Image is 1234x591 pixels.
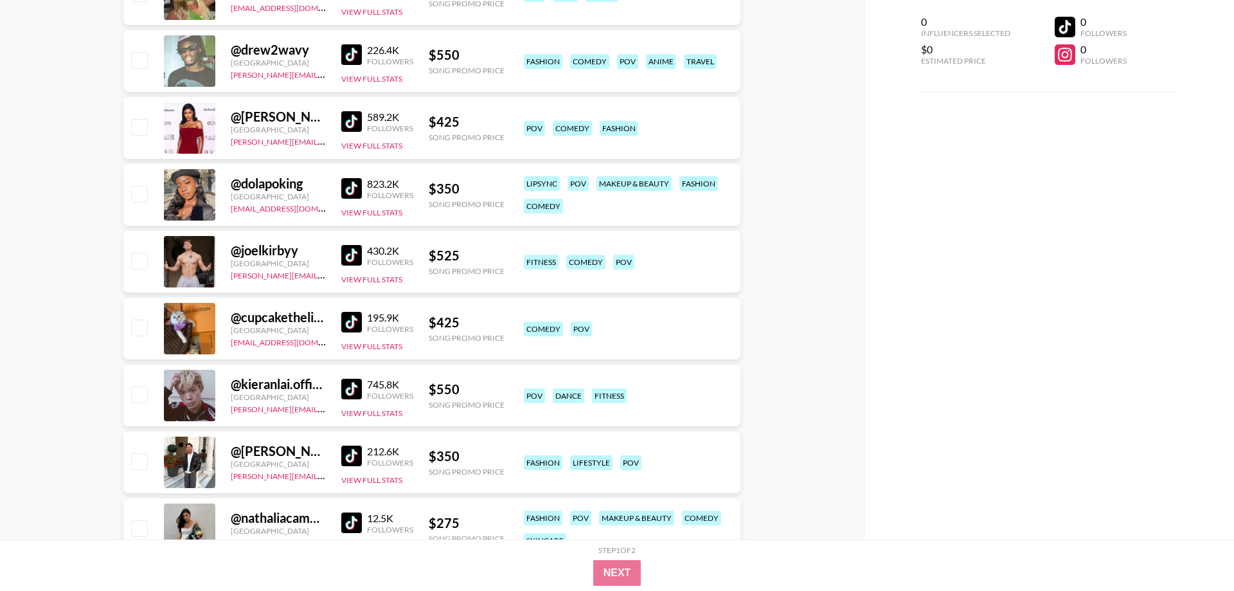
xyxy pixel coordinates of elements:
div: fitness [524,255,559,269]
iframe: Drift Widget Chat Controller [1170,527,1219,576]
div: $ 275 [429,515,505,531]
div: [GEOGRAPHIC_DATA] [231,58,326,68]
div: Song Promo Price [429,467,505,477]
button: View Full Stats [341,408,402,418]
img: TikTok [341,44,362,65]
img: TikTok [341,111,362,132]
div: $ 425 [429,314,505,331]
div: @ [PERSON_NAME].[PERSON_NAME] [231,443,326,459]
button: View Full Stats [341,208,402,217]
div: Followers [1080,56,1127,66]
div: Song Promo Price [429,400,505,410]
div: Followers [367,57,413,66]
a: [EMAIL_ADDRESS][DOMAIN_NAME] [231,1,360,13]
div: 0 [921,15,1010,28]
button: View Full Stats [341,141,402,150]
div: 195.9K [367,311,413,324]
div: [GEOGRAPHIC_DATA] [231,192,326,201]
div: pov [617,54,638,69]
button: View Full Stats [341,7,402,17]
div: 0 [1080,15,1127,28]
img: TikTok [341,446,362,466]
div: pov [568,176,589,191]
button: View Full Stats [341,74,402,84]
div: makeup & beauty [596,176,672,191]
div: 0 [1080,43,1127,56]
div: @ nathaliacamposofficial [231,510,326,526]
div: dance [553,388,584,403]
div: 212.6K [367,445,413,458]
div: anime [646,54,676,69]
div: pov [524,388,545,403]
div: fashion [679,176,718,191]
div: fashion [524,455,562,470]
a: [PERSON_NAME][EMAIL_ADDRESS][DOMAIN_NAME] [231,68,421,80]
div: pov [571,322,592,336]
a: [EMAIL_ADDRESS][DOMAIN_NAME] [231,201,360,214]
img: TikTok [341,245,362,266]
div: travel [684,54,717,69]
div: lifestyle [570,455,613,470]
div: skincare [524,533,566,548]
div: @ [PERSON_NAME].styles [231,109,326,125]
div: [GEOGRAPHIC_DATA] [231,459,326,469]
div: Followers [367,324,413,334]
div: pov [620,455,641,470]
div: comedy [682,511,721,525]
div: fashion [600,121,638,136]
div: fashion [524,54,562,69]
img: TikTok [341,513,362,533]
div: Estimated Price [921,56,1010,66]
img: TikTok [341,312,362,332]
div: 12.5K [367,512,413,525]
div: [GEOGRAPHIC_DATA] [231,125,326,134]
div: 745.8K [367,378,413,391]
div: $ 425 [429,114,505,130]
a: [PERSON_NAME][EMAIL_ADDRESS][DOMAIN_NAME] [231,268,421,280]
div: Followers [367,458,413,468]
div: $ 350 [429,448,505,464]
button: View Full Stats [341,341,402,351]
div: 823.2K [367,177,413,190]
div: [GEOGRAPHIC_DATA] [231,526,326,536]
a: [PERSON_NAME][EMAIL_ADDRESS][DOMAIN_NAME] [231,469,421,481]
div: 430.2K [367,244,413,257]
button: View Full Stats [341,475,402,485]
div: @ joelkirbyy [231,242,326,259]
div: $ 350 [429,181,505,197]
div: [GEOGRAPHIC_DATA] [231,392,326,402]
div: $ 525 [429,248,505,264]
div: [GEOGRAPHIC_DATA] [231,259,326,268]
div: Followers [367,257,413,267]
div: Song Promo Price [429,66,505,75]
div: comedy [524,199,563,214]
div: @ kieranlai.official [231,376,326,392]
div: makeup & beauty [599,511,674,525]
div: @ dolapoking [231,176,326,192]
img: TikTok [341,178,362,199]
div: Followers [367,190,413,200]
div: [GEOGRAPHIC_DATA] [231,325,326,335]
div: 589.2K [367,111,413,123]
div: Followers [1080,28,1127,38]
div: comedy [566,255,605,269]
div: pov [613,255,634,269]
div: Followers [367,525,413,534]
img: TikTok [341,379,362,399]
div: pov [570,511,591,525]
div: Song Promo Price [429,132,505,142]
div: fitness [592,388,627,403]
div: lipsync [524,176,560,191]
a: [PERSON_NAME][EMAIL_ADDRESS][DOMAIN_NAME] [231,402,421,414]
div: $0 [921,43,1010,56]
div: 226.4K [367,44,413,57]
div: comedy [524,322,563,336]
div: Song Promo Price [429,199,505,209]
div: Followers [367,391,413,401]
div: pov [524,121,545,136]
div: @ drew2wavy [231,42,326,58]
div: Step 1 of 2 [598,545,636,555]
div: Song Promo Price [429,266,505,276]
div: Influencers Selected [921,28,1010,38]
div: $ 550 [429,381,505,397]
